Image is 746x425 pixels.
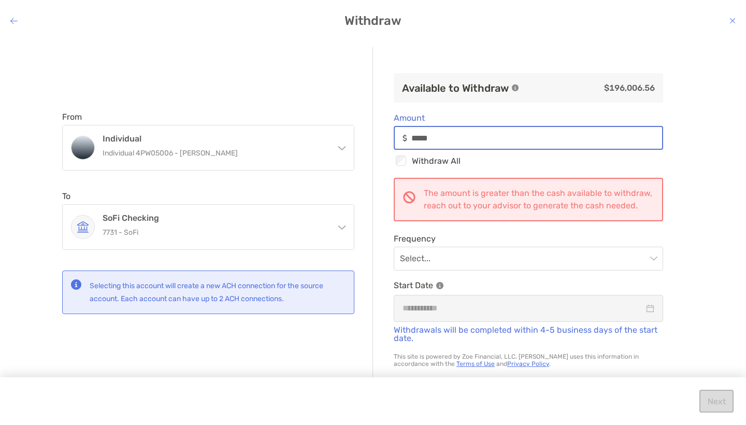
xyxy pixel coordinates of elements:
[103,213,326,223] h4: SoFi Checking
[403,134,407,142] img: input icon
[411,134,662,143] input: Amountinput icon
[403,187,415,208] img: Notification icon
[394,279,663,292] p: Start Date
[527,81,655,94] p: $196,006.56
[103,226,326,239] p: 7731 - SoFi
[507,360,549,367] a: Privacy Policy
[394,113,663,123] span: Amount
[436,282,443,289] img: Information Icon
[62,191,70,201] label: To
[90,279,346,305] p: Selecting this account will create a new ACH connection for the source account. Each account can ...
[394,234,663,244] span: Frequency
[103,147,326,160] p: Individual 4PW05006 - [PERSON_NAME]
[394,154,663,167] div: Withdraw All
[456,360,495,367] a: Terms of Use
[62,112,82,122] label: From
[394,353,663,367] p: This site is powered by Zoe Financial, LLC. [PERSON_NAME] uses this information in accordance wit...
[71,216,94,238] img: SoFi Checking
[424,187,654,212] div: The amount is greater than the cash available to withdraw, reach out to your advisor to generate ...
[71,279,81,290] img: status icon
[103,134,326,144] h4: Individual
[71,136,94,159] img: Individual
[402,82,509,94] h3: Available to Withdraw
[394,326,663,343] p: Withdrawals will be completed within 4-5 business days of the start date.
